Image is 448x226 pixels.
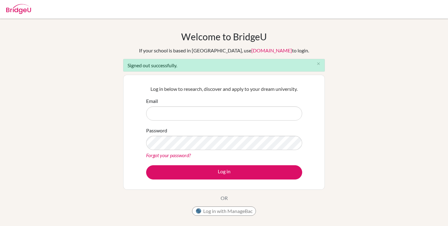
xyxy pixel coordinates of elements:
[181,31,267,42] h1: Welcome to BridgeU
[139,47,309,54] div: If your school is based in [GEOGRAPHIC_DATA], use to login.
[316,61,321,66] i: close
[6,4,31,14] img: Bridge-U
[123,59,325,72] div: Signed out successfully.
[312,59,325,69] button: Close
[221,194,228,202] p: OR
[146,97,158,105] label: Email
[146,165,302,179] button: Log in
[146,85,302,93] p: Log in below to research, discover and apply to your dream university.
[192,206,256,216] button: Log in with ManageBac
[146,127,167,134] label: Password
[251,47,292,53] a: [DOMAIN_NAME]
[146,152,191,158] a: Forgot your password?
